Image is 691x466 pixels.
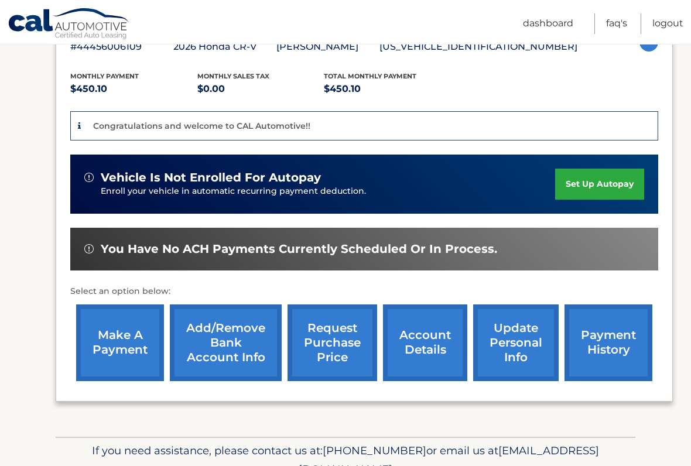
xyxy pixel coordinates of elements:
[555,169,644,200] a: set up autopay
[70,81,197,97] p: $450.10
[84,173,94,182] img: alert-white.svg
[383,304,467,381] a: account details
[70,39,173,55] p: #44456006109
[523,13,573,34] a: Dashboard
[84,244,94,253] img: alert-white.svg
[173,39,276,55] p: 2026 Honda CR-V
[170,304,282,381] a: Add/Remove bank account info
[606,13,627,34] a: FAQ's
[101,170,321,185] span: vehicle is not enrolled for autopay
[288,304,377,381] a: request purchase price
[70,72,139,80] span: Monthly Payment
[197,72,269,80] span: Monthly sales Tax
[565,304,652,381] a: payment history
[276,39,379,55] p: [PERSON_NAME]
[323,444,426,457] span: [PHONE_NUMBER]
[473,304,559,381] a: update personal info
[101,185,555,198] p: Enroll your vehicle in automatic recurring payment deduction.
[324,72,416,80] span: Total Monthly Payment
[379,39,577,55] p: [US_VEHICLE_IDENTIFICATION_NUMBER]
[93,121,310,131] p: Congratulations and welcome to CAL Automotive!!
[652,13,683,34] a: Logout
[70,285,658,299] p: Select an option below:
[197,81,324,97] p: $0.00
[101,242,497,256] span: You have no ACH payments currently scheduled or in process.
[324,81,451,97] p: $450.10
[76,304,164,381] a: make a payment
[8,8,131,42] a: Cal Automotive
